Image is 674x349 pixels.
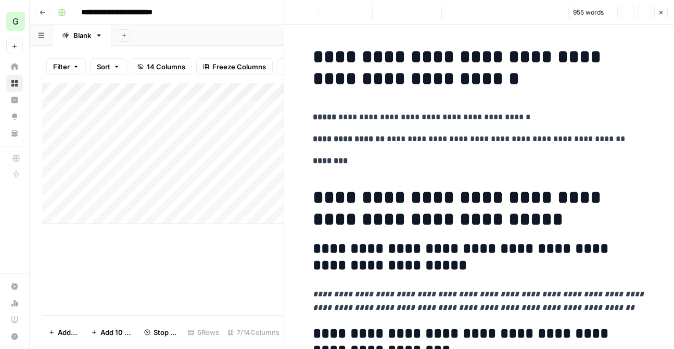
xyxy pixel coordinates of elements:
a: Home [6,58,23,75]
div: 7/14 Columns [223,324,284,341]
button: 955 words [568,6,618,19]
a: Your Data [6,125,23,142]
div: Blank [73,30,91,41]
button: Add Row [42,324,85,341]
span: Filter [53,61,70,72]
a: Learning Hub [6,311,23,328]
span: G [12,15,19,28]
button: Sort [90,58,126,75]
button: Filter [46,58,86,75]
span: Add Row [58,327,79,338]
span: 955 words [573,8,604,17]
button: Stop Runs [138,324,184,341]
button: 14 Columns [131,58,192,75]
span: Freeze Columns [212,61,266,72]
span: Stop Runs [154,327,177,338]
div: 6 Rows [184,324,223,341]
a: Usage [6,295,23,311]
button: Add 10 Rows [85,324,138,341]
span: Add 10 Rows [100,327,132,338]
span: Sort [97,61,110,72]
a: Insights [6,92,23,108]
a: Settings [6,278,23,295]
button: Help + Support [6,328,23,345]
a: Browse [6,75,23,92]
button: Freeze Columns [196,58,273,75]
a: Opportunities [6,108,23,125]
button: Workspace: Goodbuy Gear [6,8,23,34]
span: 14 Columns [147,61,185,72]
a: Blank [53,25,111,46]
